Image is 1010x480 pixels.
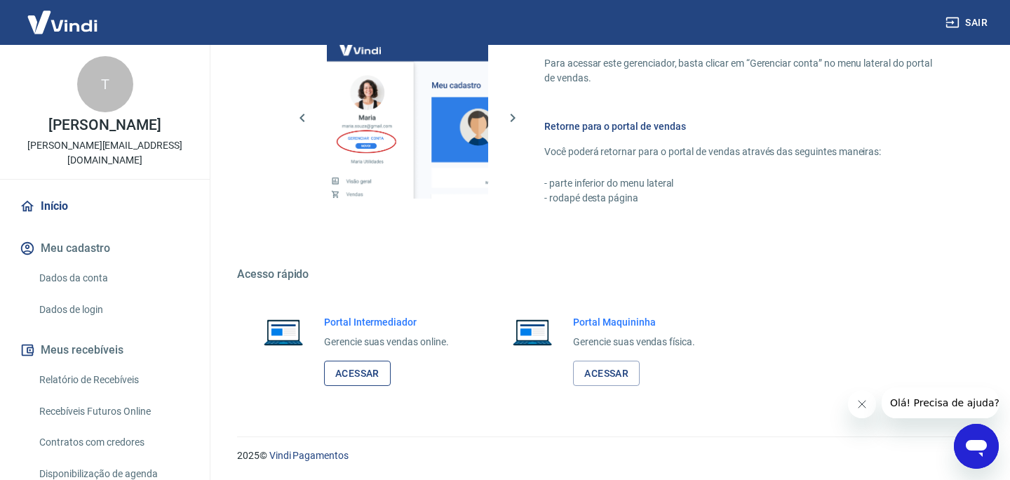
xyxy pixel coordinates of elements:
iframe: Fechar mensagem [848,390,876,418]
img: Imagem de um notebook aberto [254,315,313,349]
a: Acessar [324,361,391,387]
a: Vindi Pagamentos [269,450,349,461]
h6: Retorne para o portal de vendas [544,119,943,133]
button: Meu cadastro [17,233,193,264]
a: Relatório de Recebíveis [34,366,193,394]
p: Gerencie suas vendas online. [324,335,449,349]
div: T [77,56,133,112]
p: Você poderá retornar para o portal de vendas através das seguintes maneiras: [544,145,943,159]
a: Dados da conta [34,264,193,293]
span: Olá! Precisa de ajuda? [8,10,118,21]
a: Dados de login [34,295,193,324]
iframe: Mensagem da empresa [882,387,999,418]
p: - rodapé desta página [544,191,943,206]
h6: Portal Maquininha [573,315,695,329]
p: Para acessar este gerenciador, basta clicar em “Gerenciar conta” no menu lateral do portal de ven... [544,56,943,86]
iframe: Botão para abrir a janela de mensagens [954,424,999,469]
img: Imagem da dashboard mostrando o botão de gerenciar conta na sidebar no lado esquerdo [327,37,488,199]
p: [PERSON_NAME] [48,118,161,133]
p: 2025 © [237,448,976,463]
button: Sair [943,10,993,36]
img: Vindi [17,1,108,44]
h6: Portal Intermediador [324,315,449,329]
p: Gerencie suas vendas física. [573,335,695,349]
button: Meus recebíveis [17,335,193,366]
a: Início [17,191,193,222]
img: Imagem de um notebook aberto [503,315,562,349]
h5: Acesso rápido [237,267,976,281]
p: - parte inferior do menu lateral [544,176,943,191]
p: [PERSON_NAME][EMAIL_ADDRESS][DOMAIN_NAME] [11,138,198,168]
a: Acessar [573,361,640,387]
a: Recebíveis Futuros Online [34,397,193,426]
a: Contratos com credores [34,428,193,457]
